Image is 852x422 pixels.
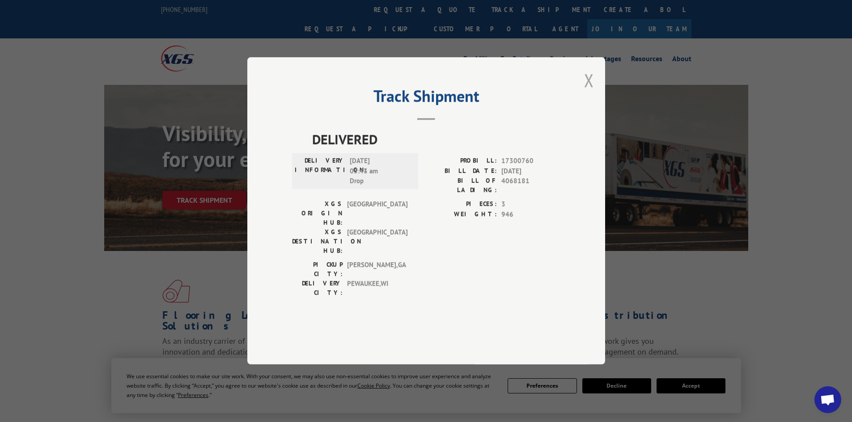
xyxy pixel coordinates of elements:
[312,130,560,150] span: DELIVERED
[501,176,560,195] span: 4068181
[295,156,345,187] label: DELIVERY INFORMATION:
[501,166,560,176] span: [DATE]
[501,209,560,220] span: 946
[426,209,497,220] label: WEIGHT:
[814,386,841,413] a: Open chat
[426,200,497,210] label: PIECES:
[501,200,560,210] span: 3
[292,228,343,256] label: XGS DESTINATION HUB:
[501,156,560,167] span: 17300760
[292,260,343,279] label: PICKUP CITY:
[292,90,560,107] h2: Track Shipment
[292,200,343,228] label: XGS ORIGIN HUB:
[426,166,497,176] label: BILL DATE:
[347,279,407,298] span: PEWAUKEE , WI
[347,200,407,228] span: [GEOGRAPHIC_DATA]
[584,68,594,92] button: Close modal
[350,156,410,187] span: [DATE] 05:43 am Drop
[347,228,407,256] span: [GEOGRAPHIC_DATA]
[426,156,497,167] label: PROBILL:
[292,279,343,298] label: DELIVERY CITY:
[426,176,497,195] label: BILL OF LADING:
[347,260,407,279] span: [PERSON_NAME] , GA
